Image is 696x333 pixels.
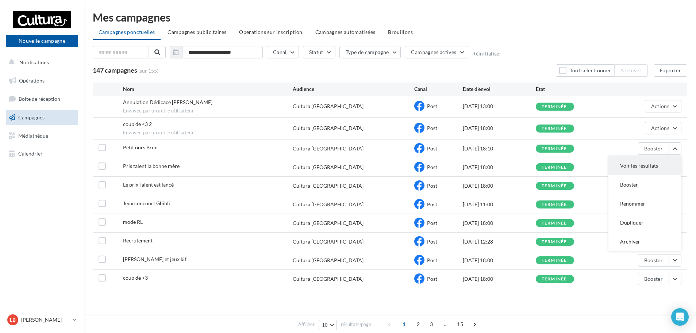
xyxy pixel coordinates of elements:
[293,275,364,283] div: Cultura [GEOGRAPHIC_DATA]
[123,275,148,281] span: coup de <3
[4,128,80,143] a: Médiathèque
[427,276,437,282] span: Post
[411,49,456,55] span: Campagnes actives
[542,146,567,151] div: terminée
[608,175,681,194] button: Booster
[239,29,302,35] span: Operations sur inscription
[463,238,536,245] div: [DATE] 12:28
[123,130,293,136] span: Envoyée par un autre utilisateur
[427,125,437,131] span: Post
[638,254,669,267] button: Booster
[463,125,536,132] div: [DATE] 18:00
[4,146,80,161] a: Calendrier
[427,183,437,189] span: Post
[426,318,437,330] span: 3
[608,194,681,213] button: Renommer
[542,104,567,109] div: terminée
[463,275,536,283] div: [DATE] 18:00
[536,85,609,93] div: État
[463,182,536,190] div: [DATE] 18:00
[463,85,536,93] div: Date d'envoi
[93,12,687,23] div: Mes campagnes
[4,55,77,70] button: Notifications
[18,150,43,157] span: Calendrier
[463,145,536,152] div: [DATE] 18:10
[427,103,437,109] span: Post
[10,316,16,324] span: LB
[18,132,48,138] span: Médiathèque
[123,99,212,105] span: Annulation Dédicace Amandine Young
[542,277,567,282] div: terminée
[123,108,293,114] span: Envoyée par un autre utilisateur
[18,114,45,120] span: Campagnes
[414,85,463,93] div: Canal
[123,237,153,244] span: Recrutement
[267,46,299,58] button: Canal
[319,320,337,330] button: 10
[427,164,437,170] span: Post
[123,200,170,206] span: Jeux concourt Ghibli
[638,273,669,285] button: Booster
[556,64,614,77] button: Tout sélectionner
[322,322,328,328] span: 10
[123,181,174,188] span: Le prix Talent est lancé
[138,67,158,74] span: (sur 155)
[463,257,536,264] div: [DATE] 18:00
[123,256,187,262] span: amandine yung et jeux kif
[123,85,293,93] div: Nom
[293,164,364,171] div: Cultura [GEOGRAPHIC_DATA]
[341,321,371,328] span: résultats/page
[21,316,70,324] p: [PERSON_NAME]
[463,103,536,110] div: [DATE] 13:00
[19,77,45,84] span: Opérations
[303,46,335,58] button: Statut
[654,64,687,77] button: Exporter
[638,142,669,155] button: Booster
[298,321,315,328] span: Afficher
[454,318,466,330] span: 15
[293,219,364,227] div: Cultura [GEOGRAPHIC_DATA]
[123,121,152,127] span: coup de <3 2
[645,100,681,112] button: Actions
[651,103,669,109] span: Actions
[463,219,536,227] div: [DATE] 18:00
[4,91,80,107] a: Boîte de réception
[645,122,681,134] button: Actions
[614,64,648,77] button: Archiver
[293,257,364,264] div: Cultura [GEOGRAPHIC_DATA]
[440,318,451,330] span: ...
[315,29,376,35] span: Campagnes automatisées
[542,221,567,226] div: terminée
[293,85,414,93] div: Audience
[293,145,364,152] div: Cultura [GEOGRAPHIC_DATA]
[608,232,681,251] button: Archiver
[405,46,468,58] button: Campagnes actives
[463,201,536,208] div: [DATE] 11:00
[388,29,413,35] span: Brouillons
[168,29,226,35] span: Campagnes publicitaires
[463,164,536,171] div: [DATE] 18:00
[6,313,78,327] a: LB [PERSON_NAME]
[293,182,364,190] div: Cultura [GEOGRAPHIC_DATA]
[427,220,437,226] span: Post
[398,318,410,330] span: 1
[123,144,158,150] span: Petit ours Brun
[4,73,80,88] a: Opérations
[19,96,60,102] span: Boîte de réception
[542,258,567,263] div: terminée
[293,103,364,110] div: Cultura [GEOGRAPHIC_DATA]
[608,213,681,232] button: Dupliquer
[19,59,49,65] span: Notifications
[4,110,80,125] a: Campagnes
[123,163,180,169] span: Pris talent la bonne mère
[339,46,401,58] button: Type de campagne
[542,126,567,131] div: terminée
[123,219,143,225] span: mode RL
[651,125,669,131] span: Actions
[412,318,424,330] span: 2
[293,125,364,132] div: Cultura [GEOGRAPHIC_DATA]
[427,145,437,152] span: Post
[293,238,364,245] div: Cultura [GEOGRAPHIC_DATA]
[542,165,567,170] div: terminée
[427,201,437,207] span: Post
